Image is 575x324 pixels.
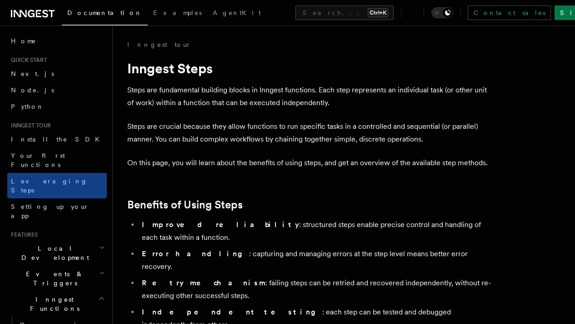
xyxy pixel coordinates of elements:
p: Steps are crucial because they allow functions to run specific tasks in a controlled and sequenti... [127,120,491,146]
a: Next.js [7,66,107,82]
p: On this page, you will learn about the benefits of using steps, and get an overview of the availa... [127,157,491,169]
span: Inngest tour [7,122,51,129]
p: Steps are fundamental building blocks in Inngest functions. Each step represents an individual ta... [127,84,491,109]
button: Inngest Functions [7,291,107,317]
span: Features [7,231,38,238]
span: Local Development [7,244,99,262]
strong: Improved reliability [142,220,299,229]
span: Home [11,36,36,46]
span: Next.js [11,70,54,77]
span: Setting up your app [11,203,89,219]
span: Node.js [11,86,54,94]
button: Events & Triggers [7,266,107,291]
strong: Retry mechanism [142,278,265,287]
a: Leveraging Steps [7,173,107,198]
span: Examples [153,9,202,16]
h1: Inngest Steps [127,60,491,76]
a: Your first Functions [7,147,107,173]
strong: Error handling [142,249,249,258]
a: Home [7,33,107,49]
span: Your first Functions [11,152,65,168]
kbd: Ctrl+K [368,8,388,17]
button: Search...Ctrl+K [295,5,394,20]
span: Install the SDK [11,136,105,143]
a: Setting up your app [7,198,107,224]
a: Documentation [62,3,148,25]
li: : failing steps can be retried and recovered independently, without re-executing other successful... [139,277,491,302]
strong: Independent testing [142,308,322,316]
span: Documentation [67,9,142,16]
a: Inngest tour [127,40,191,49]
a: Node.js [7,82,107,98]
a: Contact sales [468,5,551,20]
span: Inngest Functions [7,295,98,313]
span: Python [11,103,44,110]
li: : capturing and managing errors at the step level means better error recovery. [139,248,491,273]
span: Quick start [7,56,47,64]
span: Events & Triggers [7,269,99,288]
span: AgentKit [213,9,261,16]
button: Toggle dark mode [431,7,453,18]
a: Python [7,98,107,115]
span: Leveraging Steps [11,177,88,194]
a: Examples [148,3,207,25]
a: AgentKit [207,3,266,25]
a: Install the SDK [7,131,107,147]
li: : structured steps enable precise control and handling of each task within a function. [139,218,491,244]
button: Local Development [7,240,107,266]
a: Benefits of Using Steps [127,198,243,211]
